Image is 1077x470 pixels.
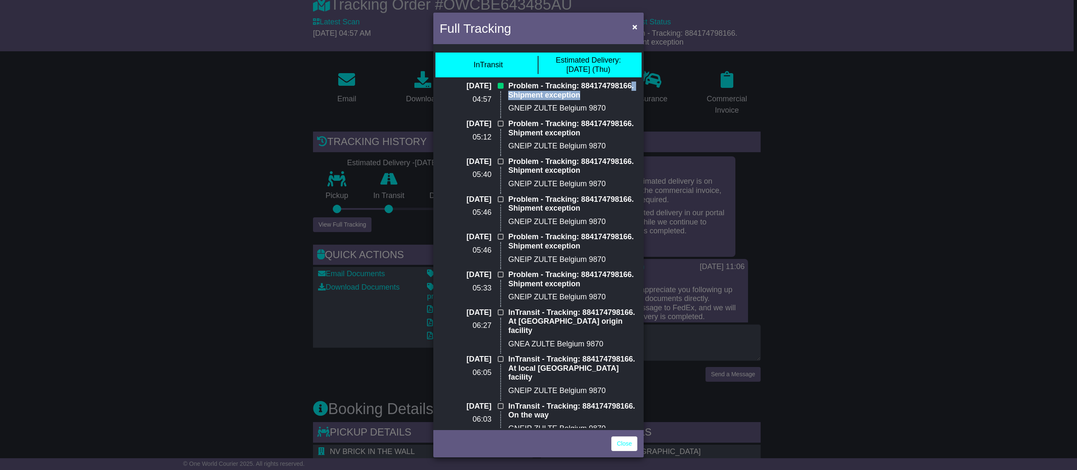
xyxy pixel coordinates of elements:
p: 05:12 [440,133,491,142]
p: [DATE] [440,355,491,364]
p: 04:57 [440,95,491,104]
p: InTransit - Tracking: 884174798166. On the way [508,402,637,420]
div: [DATE] (Thu) [556,56,621,74]
p: Problem - Tracking: 884174798166. Shipment exception [508,195,637,213]
p: 05:46 [440,208,491,217]
span: × [632,22,637,32]
button: Close [628,18,642,35]
a: Close [611,436,637,451]
p: InTransit - Tracking: 884174798166. At local [GEOGRAPHIC_DATA] facility [508,355,637,382]
p: [DATE] [440,270,491,280]
p: 06:05 [440,368,491,378]
p: [DATE] [440,119,491,129]
p: GNEA ZULTE Belgium 9870 [508,340,637,349]
p: 05:46 [440,246,491,255]
p: GNEIP ZULTE Belgium 9870 [508,386,637,396]
p: [DATE] [440,157,491,166]
p: GNEIP ZULTE Belgium 9870 [508,142,637,151]
p: 06:03 [440,415,491,424]
p: GNEIP ZULTE Belgium 9870 [508,255,637,264]
span: Estimated Delivery: [556,56,621,64]
p: GNEIP ZULTE Belgium 9870 [508,104,637,113]
p: GNEIP ZULTE Belgium 9870 [508,217,637,227]
p: InTransit - Tracking: 884174798166. At [GEOGRAPHIC_DATA] origin facility [508,308,637,335]
h4: Full Tracking [440,19,511,38]
p: [DATE] [440,82,491,91]
p: Problem - Tracking: 884174798166. Shipment exception [508,82,637,100]
p: 06:27 [440,321,491,330]
p: GNEIP ZULTE Belgium 9870 [508,293,637,302]
p: Problem - Tracking: 884174798166. Shipment exception [508,119,637,137]
p: 05:40 [440,170,491,180]
p: [DATE] [440,232,491,242]
p: Problem - Tracking: 884174798166. Shipment exception [508,270,637,288]
p: GNEIP ZULTE Belgium 9870 [508,424,637,433]
p: 05:33 [440,284,491,293]
p: [DATE] [440,195,491,204]
p: Problem - Tracking: 884174798166. Shipment exception [508,157,637,175]
div: InTransit [474,61,503,70]
p: Problem - Tracking: 884174798166. Shipment exception [508,232,637,251]
p: [DATE] [440,308,491,317]
p: GNEIP ZULTE Belgium 9870 [508,180,637,189]
p: [DATE] [440,402,491,411]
